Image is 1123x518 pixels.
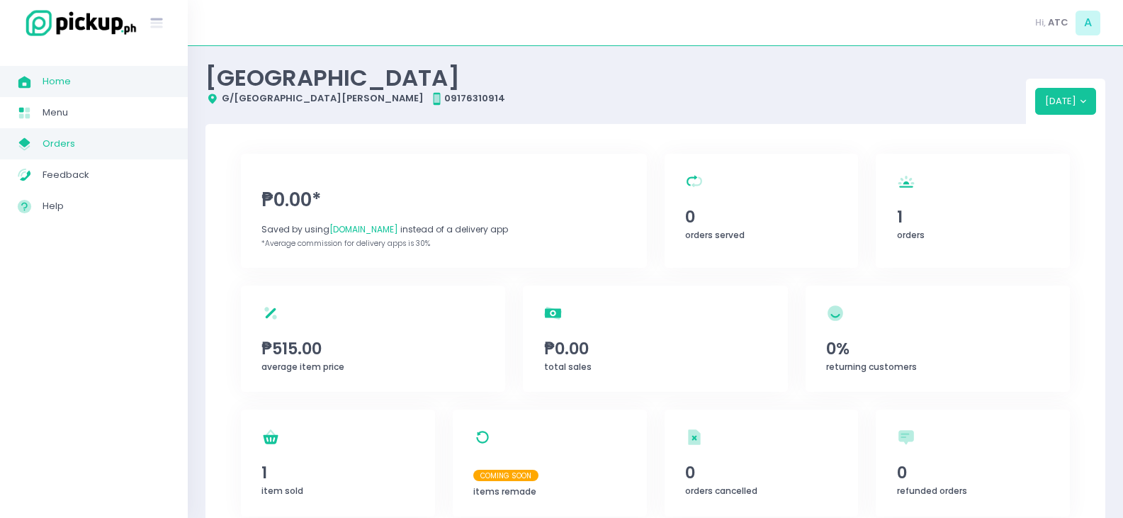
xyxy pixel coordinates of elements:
[261,337,485,361] span: ₱515.00
[665,154,859,268] a: 0orders served
[43,103,170,122] span: Menu
[43,166,170,184] span: Feedback
[897,229,925,241] span: orders
[876,410,1070,517] a: 0refunded orders
[1035,88,1097,115] button: [DATE]
[241,286,505,392] a: ₱515.00average item price
[523,286,787,392] a: ₱0.00total sales
[897,485,967,497] span: refunded orders
[1048,16,1068,30] span: ATC
[806,286,1070,392] a: 0%returning customers
[665,410,859,517] a: 0orders cancelled
[241,410,435,517] a: 1item sold
[261,361,344,373] span: average item price
[1035,16,1046,30] span: Hi,
[261,485,303,497] span: item sold
[1076,11,1100,35] span: A
[43,72,170,91] span: Home
[205,64,1026,91] div: [GEOGRAPHIC_DATA]
[685,485,757,497] span: orders cancelled
[685,229,745,241] span: orders served
[261,223,626,236] div: Saved by using instead of a delivery app
[43,197,170,215] span: Help
[897,205,1049,229] span: 1
[826,361,917,373] span: returning customers
[205,91,1026,106] div: G/[GEOGRAPHIC_DATA][PERSON_NAME] 09176310914
[473,485,536,497] span: items remade
[685,461,837,485] span: 0
[18,8,138,38] img: logo
[897,461,1049,485] span: 0
[544,337,767,361] span: ₱0.00
[329,223,398,235] span: [DOMAIN_NAME]
[261,238,430,249] span: *Average commission for delivery apps is 30%
[544,361,592,373] span: total sales
[473,470,538,481] span: Coming Soon
[43,135,170,153] span: Orders
[876,154,1070,268] a: 1orders
[261,461,414,485] span: 1
[261,186,626,214] span: ₱0.00*
[826,337,1049,361] span: 0%
[685,205,837,229] span: 0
